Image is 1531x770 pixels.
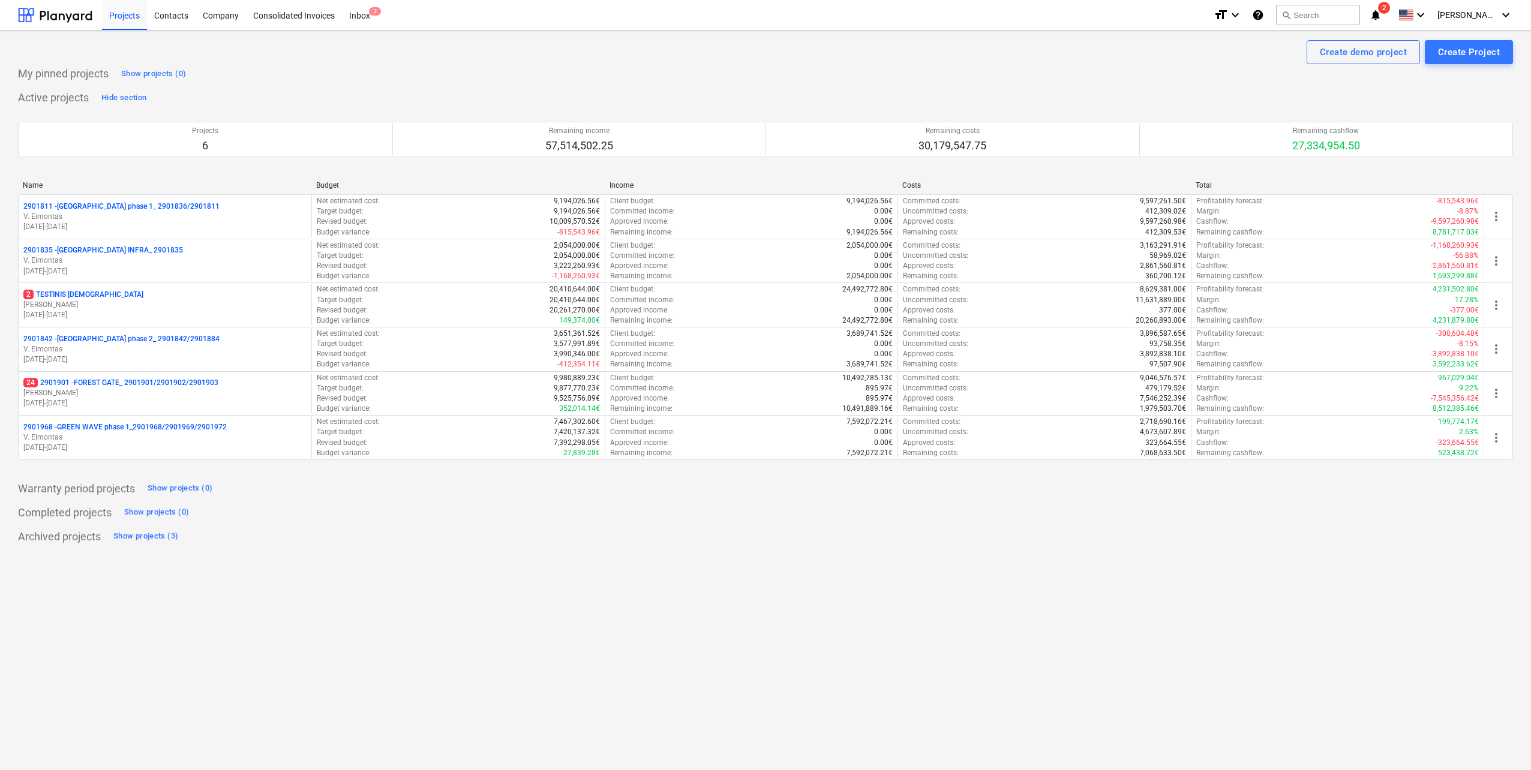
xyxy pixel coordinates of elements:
[1196,181,1479,190] div: Total
[545,139,613,153] p: 57,514,502.25
[23,354,307,365] p: [DATE] - [DATE]
[317,359,371,369] p: Budget variance :
[317,284,380,294] p: Net estimated cost :
[1489,386,1503,401] span: more_vert
[23,378,307,408] div: 242901901 -FOREST GATE_ 2901901/2901902/2901903[PERSON_NAME][DATE]-[DATE]
[23,245,183,255] p: 2901835 - [GEOGRAPHIC_DATA] INFRA_ 2901835
[552,271,600,281] p: -1,168,260.93€
[1196,383,1221,393] p: Margin :
[1196,329,1264,339] p: Profitability forecast :
[1196,227,1264,237] p: Remaining cashflow :
[1438,373,1479,383] p: 967,029.04€
[563,448,600,458] p: 27,839.28€
[1196,393,1229,404] p: Cashflow :
[1489,298,1503,312] span: more_vert
[316,181,600,190] div: Budget
[317,349,368,359] p: Revised budget :
[846,329,893,339] p: 3,689,741.52€
[1453,251,1479,261] p: -56.88%
[610,227,673,237] p: Remaining income :
[559,404,600,414] p: 352,014.14€
[1457,339,1479,349] p: -8.15%
[1140,349,1186,359] p: 3,892,838.10€
[317,196,380,206] p: Net estimated cost :
[317,227,371,237] p: Budget variance :
[610,261,669,271] p: Approved income :
[1140,261,1186,271] p: 2,861,560.81€
[554,427,600,437] p: 7,420,137.32€
[1140,427,1186,437] p: 4,673,607.89€
[1196,349,1229,359] p: Cashflow :
[874,427,893,437] p: 0.00€
[1489,431,1503,445] span: more_vert
[317,383,364,393] p: Target budget :
[23,378,38,387] span: 24
[902,181,1186,190] div: Costs
[23,310,307,320] p: [DATE] - [DATE]
[846,417,893,427] p: 7,592,072.21€
[842,284,893,294] p: 24,492,772.80€
[1140,216,1186,227] p: 9,597,260.98€
[903,305,955,315] p: Approved costs :
[874,339,893,349] p: 0.00€
[1489,254,1503,268] span: more_vert
[1433,284,1479,294] p: 4,231,502.80€
[1196,448,1264,458] p: Remaining cashflow :
[124,506,189,519] div: Show projects (0)
[317,427,364,437] p: Target budget :
[23,201,307,232] div: 2901811 -[GEOGRAPHIC_DATA] phase 1_ 2901836/2901811V. Eimontas[DATE]-[DATE]
[1433,404,1479,414] p: 8,512,385.46€
[866,393,893,404] p: 895.97€
[554,196,600,206] p: 9,194,026.56€
[317,271,371,281] p: Budget variance :
[1196,295,1221,305] p: Margin :
[23,290,143,300] p: TESTINIS [DEMOGRAPHIC_DATA]
[113,530,178,543] div: Show projects (3)
[554,373,600,383] p: 9,980,889.23€
[610,216,669,227] p: Approved income :
[550,305,600,315] p: 20,261,270.00€
[903,349,955,359] p: Approved costs :
[23,290,307,320] div: 2TESTINIS [DEMOGRAPHIC_DATA][PERSON_NAME][DATE]-[DATE]
[846,196,893,206] p: 9,194,026.56€
[903,206,968,216] p: Uncommitted costs :
[1196,216,1229,227] p: Cashflow :
[192,139,218,153] p: 6
[610,329,655,339] p: Client budget :
[317,216,368,227] p: Revised budget :
[610,315,673,326] p: Remaining income :
[1489,209,1503,224] span: more_vert
[1196,373,1264,383] p: Profitability forecast :
[610,373,655,383] p: Client budget :
[874,305,893,315] p: 0.00€
[317,315,371,326] p: Budget variance :
[1196,284,1264,294] p: Profitability forecast :
[1196,240,1264,251] p: Profitability forecast :
[1438,44,1500,60] div: Create Project
[903,216,955,227] p: Approved costs :
[1145,271,1186,281] p: 360,700.12€
[101,91,146,105] div: Hide section
[1438,417,1479,427] p: 199,774.17€
[557,227,600,237] p: -815,543.96€
[903,271,959,281] p: Remaining costs :
[1471,712,1531,770] iframe: Chat Widget
[1140,284,1186,294] p: 8,629,381.00€
[610,427,674,437] p: Committed income :
[1196,206,1221,216] p: Margin :
[1433,359,1479,369] p: 3,592,233.62€
[903,251,968,261] p: Uncommitted costs :
[557,359,600,369] p: -412,354.11€
[903,284,960,294] p: Committed costs :
[1457,206,1479,216] p: -8.87%
[1196,251,1221,261] p: Margin :
[874,349,893,359] p: 0.00€
[98,88,149,107] button: Hide section
[317,373,380,383] p: Net estimated cost :
[23,378,218,388] p: 2901901 - FOREST GATE_ 2901901/2901902/2901903
[1149,339,1186,349] p: 93,758.35€
[1196,271,1264,281] p: Remaining cashflow :
[610,339,674,349] p: Committed income :
[23,212,307,222] p: V. Eimontas
[610,251,674,261] p: Committed income :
